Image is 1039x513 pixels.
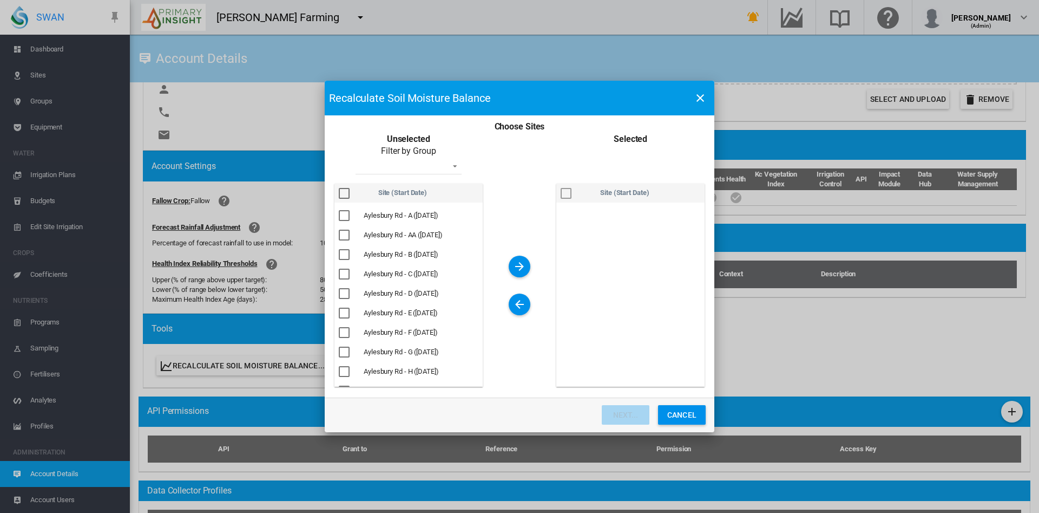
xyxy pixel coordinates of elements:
[600,184,705,202] th: Site (Start Date)
[359,303,483,323] td: Aylesbury Rd - E ([DATE])
[359,323,483,342] td: Aylesbury Rd - F ([DATE])
[614,134,647,144] span: Selected
[359,206,483,225] td: Aylesbury Rd - A ([DATE])
[359,284,483,303] td: Aylesbury Rd - D ([DATE])
[381,146,436,156] span: Filter by Group
[509,294,530,315] button: icon-arrow-left
[359,225,483,245] td: Aylesbury Rd - AA ([DATE])
[329,90,491,106] div: Recalculate Soil Moisture Balance
[359,245,483,264] td: Aylesbury Rd - B ([DATE])
[509,256,530,277] button: icon-arrow-right
[359,362,483,381] td: Aylesbury Rd - H ([DATE])
[495,121,545,132] span: Choose Sites
[378,184,483,202] th: Site (Start Date)
[658,405,706,425] button: Cancel
[359,342,483,362] td: Aylesbury Rd - G ([DATE])
[513,298,526,311] md-icon: icon-arrow-left
[689,87,711,109] button: icon-close
[694,92,707,105] md-icon: icon-close
[325,81,714,432] md-dialog: Choose Sites ...
[359,264,483,284] td: Aylesbury Rd - C ([DATE])
[359,381,483,401] td: Aylesbury Rd - HH ([DATE])
[387,134,430,144] span: Unselected
[513,260,526,273] md-icon: icon-arrow-right
[602,405,649,425] button: Next...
